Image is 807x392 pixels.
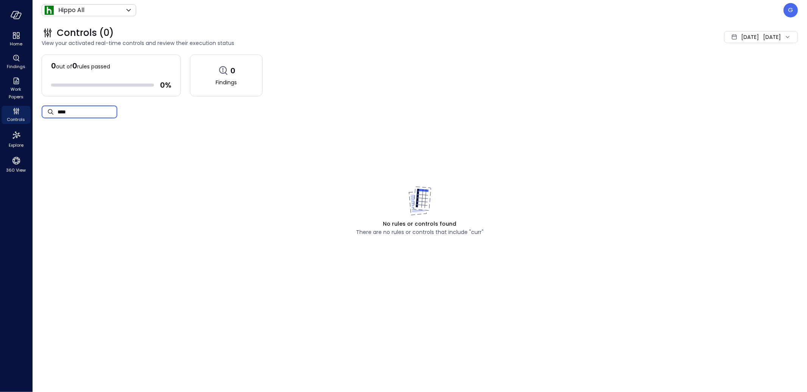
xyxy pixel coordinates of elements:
[2,30,31,48] div: Home
[58,6,84,15] p: Hippo All
[741,33,759,41] span: [DATE]
[2,76,31,101] div: Work Papers
[51,60,56,71] span: 0
[231,66,236,76] span: 0
[45,6,54,15] img: Icon
[784,3,798,17] div: Guy
[356,228,484,236] span: There are no rules or controls that include "curr"
[190,54,263,96] a: 0Findings
[77,63,110,70] span: rules passed
[42,39,589,47] span: View your activated real-time controls and review their execution status
[57,27,114,39] span: Controls (0)
[160,80,171,90] span: 0 %
[2,154,31,175] div: 360 View
[7,116,25,123] span: Controls
[383,220,457,228] span: No rules or controls found
[2,53,31,71] div: Findings
[216,78,237,87] span: Findings
[2,106,31,124] div: Controls
[6,166,26,174] span: 360 View
[56,63,72,70] span: out of
[9,141,23,149] span: Explore
[7,63,25,70] span: Findings
[2,129,31,150] div: Explore
[72,60,77,71] span: 0
[788,6,793,15] p: G
[5,85,28,101] span: Work Papers
[10,40,22,48] span: Home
